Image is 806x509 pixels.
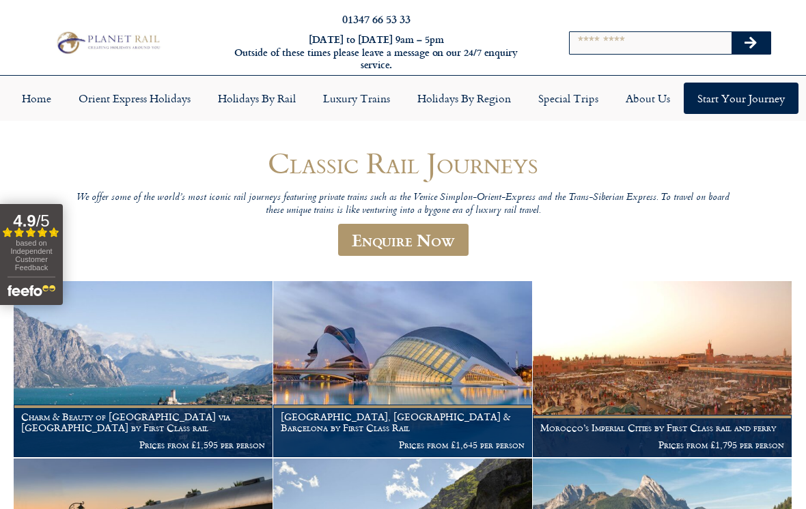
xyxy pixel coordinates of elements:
h6: [DATE] to [DATE] 9am – 5pm Outside of these times please leave a message on our 24/7 enquiry serv... [219,33,534,72]
nav: Menu [7,83,799,114]
a: Holidays by Region [404,83,525,114]
p: Prices from £1,595 per person [21,439,265,450]
img: Planet Rail Train Holidays Logo [53,29,162,56]
a: Charm & Beauty of [GEOGRAPHIC_DATA] via [GEOGRAPHIC_DATA] by First Class rail Prices from £1,595 ... [14,281,273,458]
a: Home [8,83,65,114]
h1: Morocco’s Imperial Cities by First Class rail and ferry [540,422,784,433]
h1: [GEOGRAPHIC_DATA], [GEOGRAPHIC_DATA] & Barcelona by First Class Rail [281,411,525,433]
a: Orient Express Holidays [65,83,204,114]
a: About Us [612,83,684,114]
p: Prices from £1,795 per person [540,439,784,450]
a: Enquire Now [338,224,469,256]
p: Prices from £1,645 per person [281,439,525,450]
h1: Charm & Beauty of [GEOGRAPHIC_DATA] via [GEOGRAPHIC_DATA] by First Class rail [21,411,265,433]
p: We offer some of the world’s most iconic rail journeys featuring private trains such as the Venic... [75,192,731,217]
a: Holidays by Rail [204,83,309,114]
a: Start your Journey [684,83,798,114]
a: 01347 66 53 33 [342,11,411,27]
a: [GEOGRAPHIC_DATA], [GEOGRAPHIC_DATA] & Barcelona by First Class Rail Prices from £1,645 per person [273,281,533,458]
h1: Classic Rail Journeys [75,147,731,179]
button: Search [732,32,771,54]
a: Luxury Trains [309,83,404,114]
a: Morocco’s Imperial Cities by First Class rail and ferry Prices from £1,795 per person [533,281,792,458]
a: Special Trips [525,83,612,114]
